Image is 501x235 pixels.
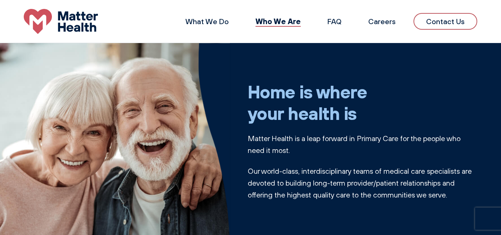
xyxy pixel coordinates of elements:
[413,13,477,30] a: Contact Us
[248,133,478,156] p: Matter Health is a leap forward in Primary Care for the people who need it most.
[368,17,396,26] a: Careers
[248,165,478,201] p: Our world-class, interdisciplinary teams of medical care specialists are devoted to building long...
[185,17,229,26] a: What We Do
[256,16,301,26] a: Who We Are
[327,17,342,26] a: FAQ
[248,81,478,124] h1: Home is where your health is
